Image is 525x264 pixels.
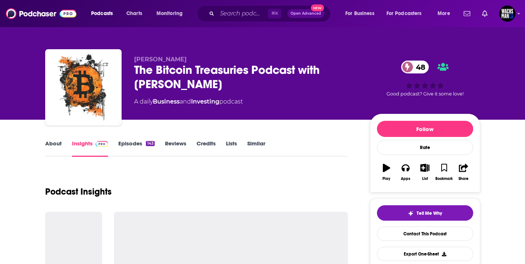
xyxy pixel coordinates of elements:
a: About [45,140,62,157]
span: [PERSON_NAME] [134,56,187,63]
button: open menu [151,8,192,19]
button: tell me why sparkleTell Me Why [377,205,473,221]
span: Monitoring [157,8,183,19]
div: 48Good podcast? Give it some love! [370,56,480,101]
button: List [415,159,434,185]
span: Podcasts [91,8,113,19]
button: Show profile menu [499,6,515,22]
a: 48 [401,61,429,73]
div: A daily podcast [134,97,243,106]
a: Charts [122,8,147,19]
h1: Podcast Insights [45,186,112,197]
button: Follow [377,121,473,137]
span: Charts [126,8,142,19]
span: ⌘ K [268,9,281,18]
span: New [311,4,324,11]
a: Business [153,98,180,105]
a: Lists [226,140,237,157]
a: Show notifications dropdown [461,7,473,20]
img: The Bitcoin Treasuries Podcast with Tim Kotzman [47,51,120,124]
img: User Profile [499,6,515,22]
span: For Podcasters [386,8,422,19]
a: Show notifications dropdown [479,7,490,20]
button: open menu [340,8,384,19]
div: Search podcasts, credits, & more... [204,5,338,22]
span: Open Advanced [291,12,321,15]
span: 48 [409,61,429,73]
button: open menu [382,8,432,19]
span: Tell Me Why [417,210,442,216]
span: More [438,8,450,19]
div: Rate [377,140,473,155]
span: Good podcast? Give it some love! [386,91,464,97]
span: For Business [345,8,374,19]
button: open menu [86,8,122,19]
img: Podchaser Pro [96,141,108,147]
a: Episodes143 [118,140,154,157]
a: Contact This Podcast [377,227,473,241]
div: Bookmark [435,177,453,181]
input: Search podcasts, credits, & more... [217,8,268,19]
div: Play [382,177,390,181]
a: InsightsPodchaser Pro [72,140,108,157]
button: Open AdvancedNew [287,9,324,18]
button: open menu [432,8,459,19]
div: Apps [401,177,410,181]
div: List [422,177,428,181]
span: Logged in as WachsmanNY [499,6,515,22]
div: Share [459,177,468,181]
button: Share [454,159,473,185]
a: Credits [197,140,216,157]
span: and [180,98,191,105]
img: tell me why sparkle [408,210,414,216]
button: Export One-Sheet [377,247,473,261]
a: Similar [247,140,265,157]
div: 143 [146,141,154,146]
button: Bookmark [435,159,454,185]
button: Apps [396,159,415,185]
a: Reviews [165,140,186,157]
a: Investing [191,98,219,105]
button: Play [377,159,396,185]
img: Podchaser - Follow, Share and Rate Podcasts [6,7,76,21]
